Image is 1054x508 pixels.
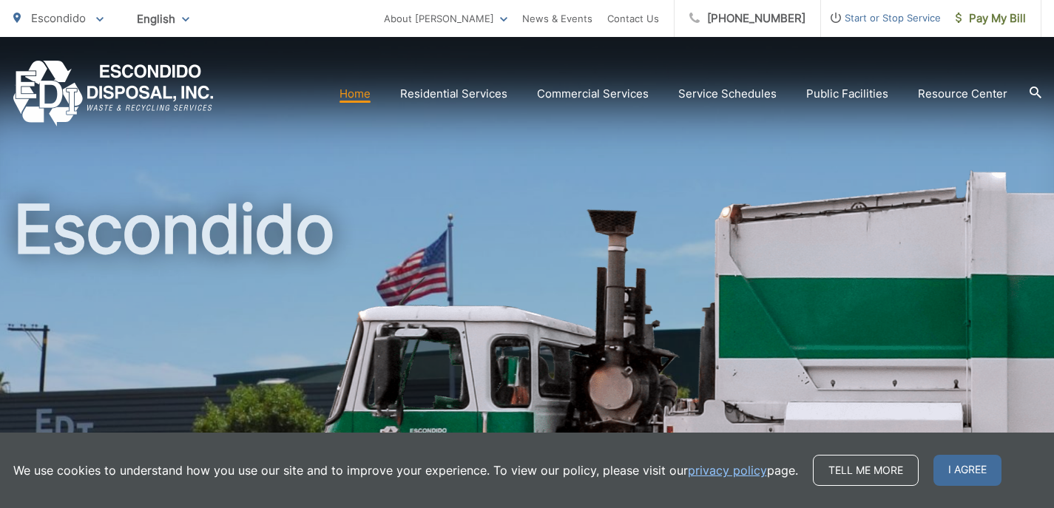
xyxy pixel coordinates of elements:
a: About [PERSON_NAME] [384,10,507,27]
span: I agree [933,455,1001,486]
a: Residential Services [400,85,507,103]
a: Commercial Services [537,85,649,103]
a: EDCD logo. Return to the homepage. [13,61,214,126]
a: Public Facilities [806,85,888,103]
span: Pay My Bill [956,10,1026,27]
a: News & Events [522,10,592,27]
a: Home [339,85,371,103]
a: Tell me more [813,455,919,486]
p: We use cookies to understand how you use our site and to improve your experience. To view our pol... [13,461,798,479]
a: Contact Us [607,10,659,27]
a: Service Schedules [678,85,777,103]
a: privacy policy [688,461,767,479]
span: English [126,6,200,32]
a: Resource Center [918,85,1007,103]
span: Escondido [31,11,86,25]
